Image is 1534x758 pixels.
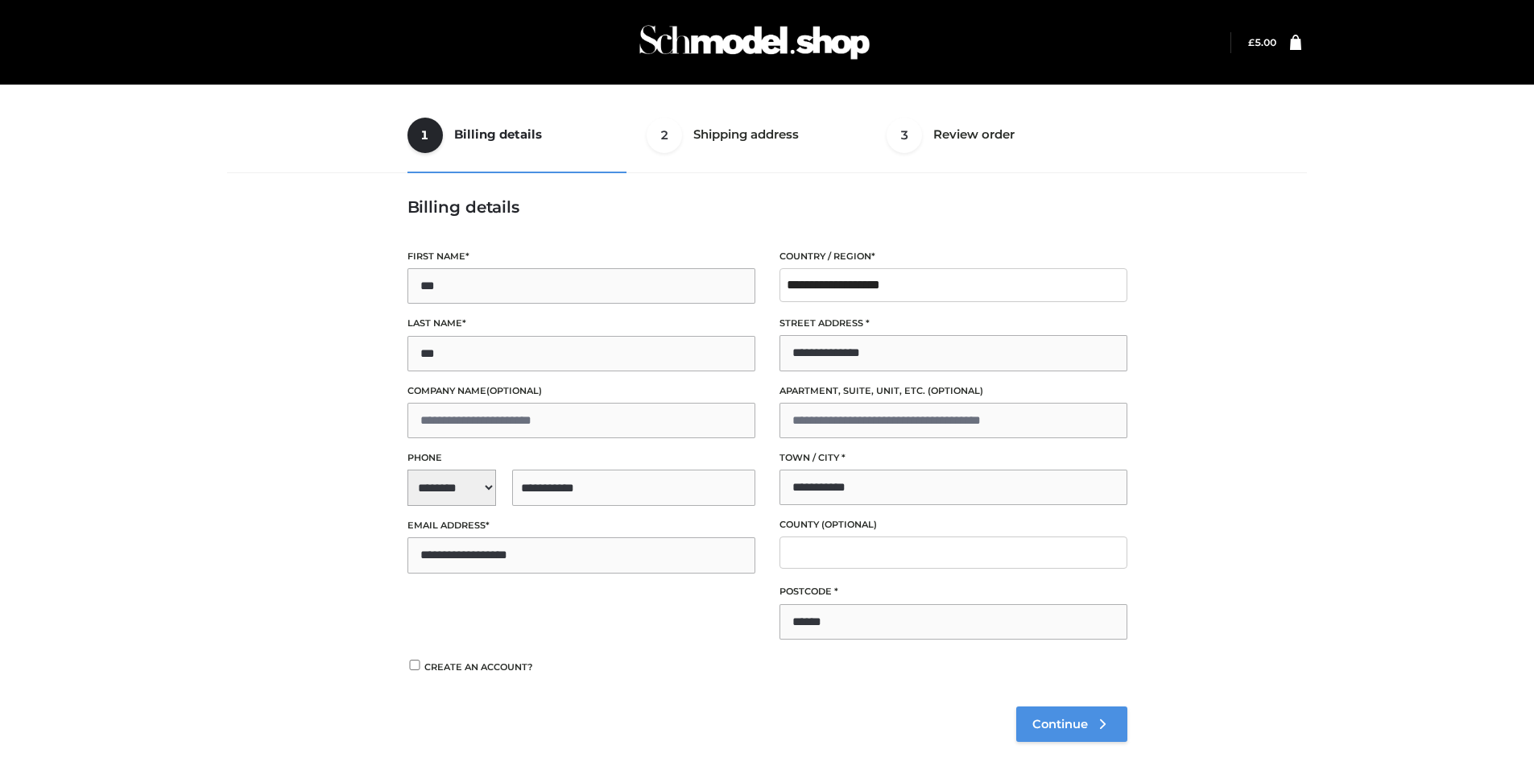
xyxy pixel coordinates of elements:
label: County [779,517,1127,532]
label: Town / City [779,450,1127,466]
bdi: 5.00 [1248,36,1276,48]
label: Phone [407,450,755,466]
span: (optional) [486,385,542,396]
img: Schmodel Admin 964 [634,10,875,74]
label: Apartment, suite, unit, etc. [779,383,1127,399]
span: (optional) [821,519,877,530]
span: £ [1248,36,1255,48]
span: (optional) [928,385,983,396]
label: Email address [407,518,755,533]
label: Country / Region [779,249,1127,264]
label: Postcode [779,584,1127,599]
h3: Billing details [407,197,1127,217]
a: £5.00 [1248,36,1276,48]
label: Street address [779,316,1127,331]
span: Continue [1032,717,1088,731]
label: Company name [407,383,755,399]
input: Create an account? [407,660,422,670]
label: First name [407,249,755,264]
a: Continue [1016,706,1127,742]
span: Create an account? [424,661,533,673]
label: Last name [407,316,755,331]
